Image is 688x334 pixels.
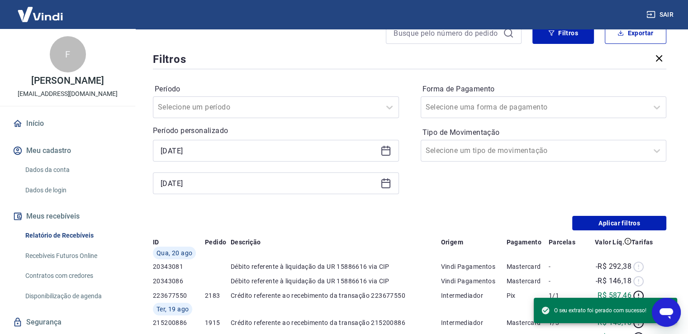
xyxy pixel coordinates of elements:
[11,312,124,332] a: Segurança
[153,52,186,67] h5: Filtros
[631,238,653,247] p: Tarifas
[205,291,231,300] p: 2183
[11,141,124,161] button: Meu cadastro
[22,226,124,245] a: Relatório de Recebíveis
[231,277,441,286] p: Débito referente à liquidação da UR 15886616 via CIP
[161,177,377,190] input: Data final
[22,181,124,200] a: Dados de login
[507,318,549,327] p: Mastercard
[549,277,581,286] p: -
[50,36,86,72] div: F
[22,287,124,305] a: Disponibilização de agenda
[645,6,677,23] button: Sair
[205,238,226,247] p: Pedido
[441,291,507,300] p: Intermediador
[595,238,624,247] p: Valor Líq.
[231,262,441,271] p: Débito referente à liquidação da UR 15886616 via CIP
[11,114,124,134] a: Início
[157,305,189,314] span: Ter, 19 ago
[441,262,507,271] p: Vindi Pagamentos
[441,238,463,247] p: Origem
[507,277,549,286] p: Mastercard
[153,125,399,136] p: Período personalizado
[153,291,205,300] p: 223677550
[231,238,261,247] p: Descrição
[652,298,681,327] iframe: Botão para abrir a janela de mensagens, conversa em andamento
[153,262,205,271] p: 20343081
[605,22,666,44] button: Exportar
[11,206,124,226] button: Meus recebíveis
[18,89,118,99] p: [EMAIL_ADDRESS][DOMAIN_NAME]
[596,261,631,272] p: -R$ 292,38
[153,238,159,247] p: ID
[422,84,665,95] label: Forma de Pagamento
[549,262,581,271] p: -
[161,144,377,157] input: Data inicial
[441,318,507,327] p: Intermediador
[153,277,205,286] p: 20343086
[31,76,104,86] p: [PERSON_NAME]
[422,127,665,138] label: Tipo de Movimentação
[157,248,192,258] span: Qua, 20 ago
[22,247,124,265] a: Recebíveis Futuros Online
[549,238,575,247] p: Parcelas
[507,291,549,300] p: Pix
[155,84,397,95] label: Período
[507,262,549,271] p: Mastercard
[532,22,594,44] button: Filtros
[507,238,542,247] p: Pagamento
[153,318,205,327] p: 215200886
[205,318,231,327] p: 1915
[572,216,666,230] button: Aplicar filtros
[541,306,646,315] span: O seu extrato foi gerado com sucesso!
[394,26,499,40] input: Busque pelo número do pedido
[441,277,507,286] p: Vindi Pagamentos
[231,318,441,327] p: Crédito referente ao recebimento da transação 215200886
[596,276,631,286] p: -R$ 146,18
[231,291,441,300] p: Crédito referente ao recebimento da transação 223677550
[11,0,70,28] img: Vindi
[22,267,124,285] a: Contratos com credores
[549,291,581,300] p: 1/1
[22,161,124,179] a: Dados da conta
[598,290,631,301] p: R$ 587,46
